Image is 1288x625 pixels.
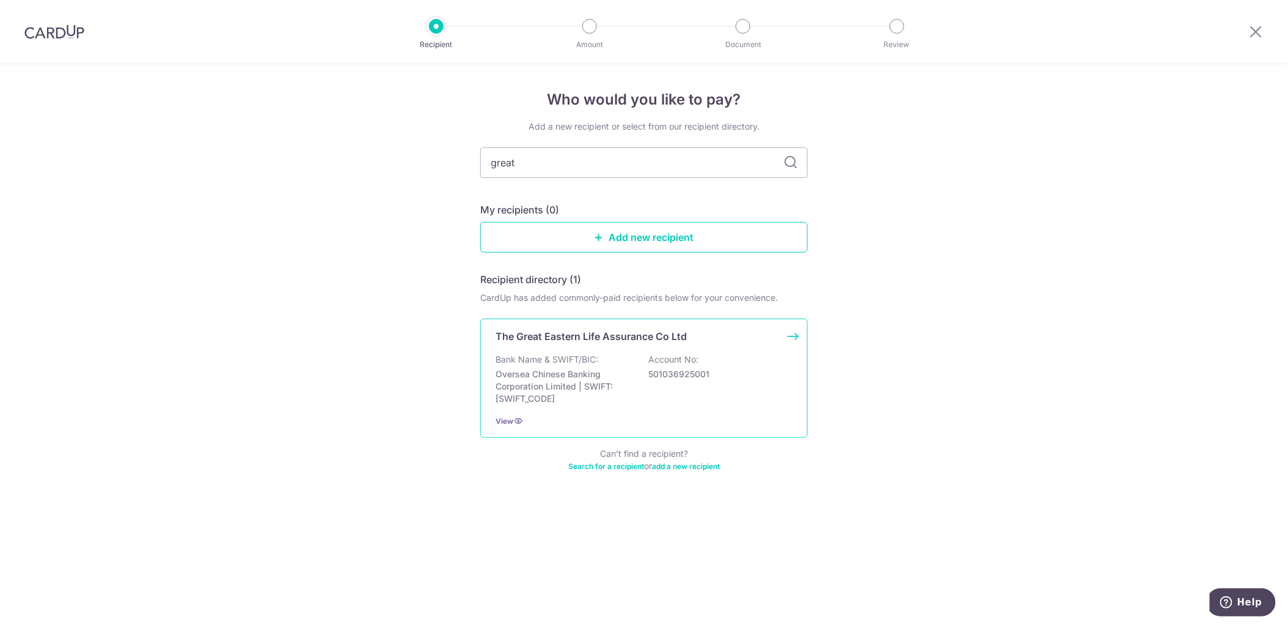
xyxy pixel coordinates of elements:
p: Bank Name & SWIFT/BIC: [496,353,598,366]
div: CardUp has added commonly-paid recipients below for your convenience. [480,292,808,304]
input: Search for any recipient here [480,147,808,178]
h5: Recipient directory (1) [480,272,581,287]
p: Amount [544,39,635,51]
p: The Great Eastern Life Assurance Co Ltd [496,329,687,344]
a: Search for a recipient [568,462,644,471]
p: Review [852,39,942,51]
p: Recipient [391,39,481,51]
iframe: Opens a widget where you can find more information [1210,588,1276,619]
div: Can’t find a recipient? or [480,448,808,472]
div: Add a new recipient or select from our recipient directory. [480,120,808,133]
p: Document [698,39,788,51]
a: View [496,416,513,426]
a: add a new recipient [652,462,720,471]
h5: My recipients (0) [480,202,559,217]
h4: Who would you like to pay? [480,89,808,111]
p: Oversea Chinese Banking Corporation Limited | SWIFT: [SWIFT_CODE] [496,368,632,405]
p: Account No: [648,353,698,366]
img: CardUp [24,24,84,39]
p: 501036925001 [648,368,785,380]
a: Add new recipient [480,222,808,253]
